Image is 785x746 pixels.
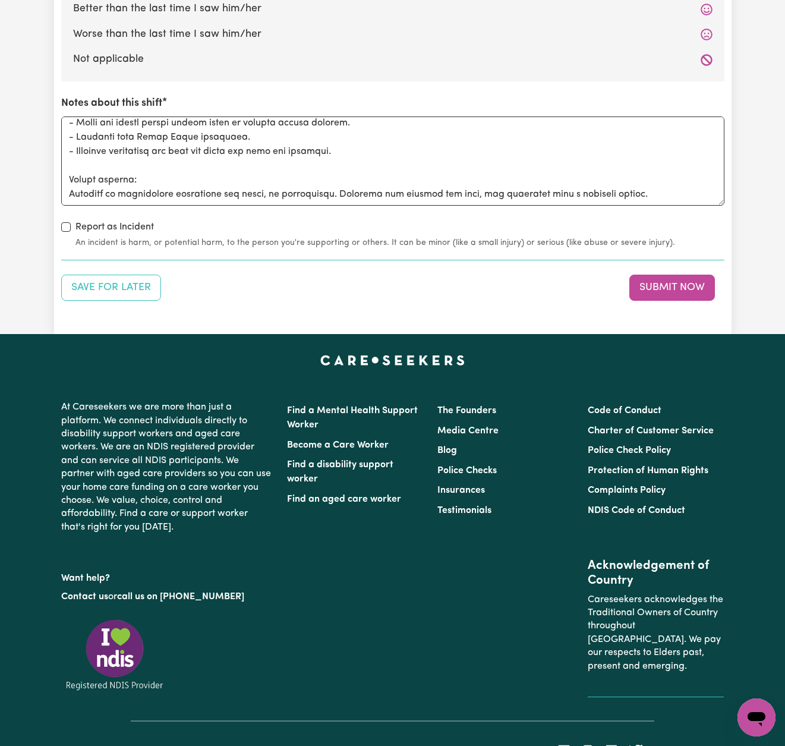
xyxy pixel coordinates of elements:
h2: Acknowledgement of Country [588,559,724,588]
p: or [61,586,273,608]
iframe: Button to launch messaging window [737,698,775,736]
a: Code of Conduct [588,406,661,416]
a: Media Centre [437,426,499,436]
a: Find a disability support worker [287,460,393,484]
a: Insurances [437,486,485,495]
a: Charter of Customer Service [588,426,714,436]
button: Submit your job report [629,275,715,301]
p: Want help? [61,567,273,585]
a: Careseekers home page [320,355,465,365]
a: Blog [437,446,457,455]
a: Contact us [61,592,108,602]
a: The Founders [437,406,496,416]
a: Protection of Human Rights [588,466,708,476]
textarea: 65/79/14 L ipsumdol Sitamet cons adi elitsed doeiusm. Temporin utla: - Etdolore magnaal enimadmin... [61,117,724,206]
a: NDIS Code of Conduct [588,506,685,515]
a: call us on [PHONE_NUMBER] [117,592,244,602]
a: Find an aged care worker [287,495,401,504]
a: Become a Care Worker [287,440,389,450]
a: Testimonials [437,506,491,515]
p: At Careseekers we are more than just a platform. We connect individuals directly to disability su... [61,396,273,539]
label: Report as Incident [75,220,154,234]
label: Better than the last time I saw him/her [73,1,713,17]
a: Complaints Policy [588,486,666,495]
a: Police Checks [437,466,497,476]
label: Notes about this shift [61,96,162,111]
label: Not applicable [73,52,713,67]
button: Save your job report [61,275,161,301]
a: Police Check Policy [588,446,671,455]
label: Worse than the last time I saw him/her [73,27,713,42]
a: Find a Mental Health Support Worker [287,406,418,430]
img: Registered NDIS provider [61,618,168,692]
p: Careseekers acknowledges the Traditional Owners of Country throughout [GEOGRAPHIC_DATA]. We pay o... [588,588,724,678]
small: An incident is harm, or potential harm, to the person you're supporting or others. It can be mino... [75,237,724,249]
